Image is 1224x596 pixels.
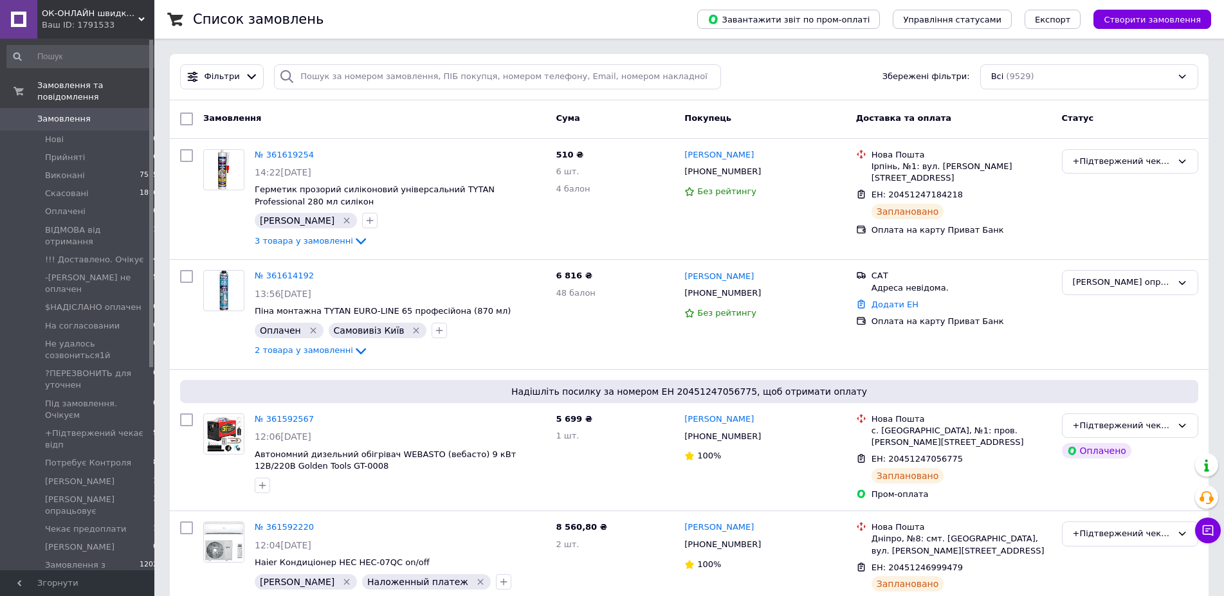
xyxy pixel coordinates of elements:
svg: Видалити мітку [475,577,486,587]
span: 0 [153,368,158,391]
span: Доставка та оплата [856,113,951,123]
a: [PERSON_NAME] [684,149,754,161]
span: Експорт [1035,15,1071,24]
span: Надішліть посилку за номером ЕН 20451247056775, щоб отримати оплату [185,385,1193,398]
span: ЕН: 20451246999479 [872,563,963,572]
a: № 361592220 [255,522,314,532]
span: Всі [991,71,1004,83]
span: 0 [153,302,158,313]
span: +Підтвержений чекає відп [45,428,153,451]
span: Самовивіз Київ [334,325,405,336]
a: № 361592567 [255,414,314,424]
button: Завантажити звіт по пром-оплаті [697,10,880,29]
svg: Видалити мітку [308,325,318,336]
a: 2 товара у замовленні [255,345,369,355]
span: 48 балон [556,288,595,298]
svg: Видалити мітку [342,577,352,587]
div: Адреса невідома. [872,282,1052,294]
span: 7535 [140,170,158,181]
a: [PERSON_NAME] [684,271,754,283]
div: с. [GEOGRAPHIC_DATA], №1: пров. [PERSON_NAME][STREET_ADDRESS] [872,425,1052,448]
span: На согласовании [45,320,120,332]
span: 16 [149,152,158,163]
span: Покупець [684,113,731,123]
span: ВІДМОВА від отримання [45,224,149,248]
span: 1 [153,476,158,487]
span: 0 [153,134,158,145]
img: Фото товару [218,150,230,190]
span: 0 [153,398,158,421]
div: Оплачено [1062,443,1131,458]
div: Заплановано [872,576,944,591]
div: Нова Пошта [872,521,1052,533]
div: Ірпінь, №1: вул. [PERSON_NAME][STREET_ADDRESS] [872,161,1052,184]
span: Фільтри [205,71,240,83]
span: 8 [153,457,158,469]
span: Наложенный платеж [367,577,468,587]
a: № 361619254 [255,150,314,159]
input: Пошук [6,45,159,68]
span: 1896 [140,188,158,199]
div: Нова Пошта [872,413,1052,425]
div: Ваш ID: 1791533 [42,19,154,31]
span: [PHONE_NUMBER] [684,431,761,441]
a: Haier Кондиціонер HEC HEC-07QC оn/оff [255,557,430,567]
span: -[PERSON_NAME] не оплачен [45,272,153,295]
span: [PERSON_NAME] [260,577,334,587]
span: 100% [697,451,721,460]
a: № 361614192 [255,271,314,280]
svg: Видалити мітку [411,325,421,336]
span: 6 816 ₴ [556,271,592,280]
a: Створити замовлення [1081,14,1211,24]
span: ?ПЕРЕЗВОНИТЬ для уточнен [45,368,153,391]
span: 0 [153,320,158,332]
div: +Підтвержений чекає відп [1073,419,1172,433]
span: ОК-ОНЛАЙН швидко та якісно [42,8,138,19]
span: ЕН: 20451247056775 [872,454,963,464]
a: Фото товару [203,413,244,455]
span: 3 товара у замовленні [255,236,353,246]
span: 4 балон [556,184,590,194]
div: +Підтвержений чекає відп [1073,527,1172,541]
span: 2 шт. [556,539,579,549]
span: 13:56[DATE] [255,289,311,299]
span: Статус [1062,113,1094,123]
svg: Видалити мітку [342,215,352,226]
span: [PHONE_NUMBER] [684,288,761,298]
span: [PHONE_NUMBER] [684,167,761,176]
span: Без рейтингу [697,186,756,196]
span: $НАДІСЛАНО оплачен [45,302,142,313]
span: 9 [153,428,158,451]
span: Оплачені [45,206,86,217]
span: Потребує Контроля [45,457,131,469]
a: Автономний дизельний обігрівач WEBASTO (вебасто) 9 кВт 12В/220В Golden Tools GT-0008 [255,449,516,471]
span: 510 ₴ [556,150,583,159]
a: [PERSON_NAME] [684,521,754,534]
div: Заплановано [872,204,944,219]
span: Замовлення [37,113,91,125]
span: Замовлення з [PERSON_NAME] [45,559,140,582]
span: 0 [153,338,158,361]
span: 100% [697,559,721,569]
a: Додати ЕН [872,300,918,309]
div: +Підтвержений чекає відп [1073,155,1172,168]
span: [PERSON_NAME] [260,215,334,226]
span: Чекає предоплати [45,523,126,535]
a: Фото товару [203,521,244,563]
span: Створити замовлення [1104,15,1201,24]
span: Не удалось созвониться1й [45,338,153,361]
a: Герметик прозорий силіконовий універсальний TYTAN Professional 280 мл силікон [255,185,495,206]
div: Оплата на карту Приват Банк [872,316,1052,327]
span: Замовлення [203,113,261,123]
span: !!! Доставлено. Очікує [45,254,143,266]
span: Прийняті [45,152,85,163]
span: Збережені фільтри: [882,71,970,83]
span: (9529) [1006,71,1034,81]
span: 14:22[DATE] [255,167,311,177]
a: Фото товару [203,149,244,190]
span: 1 [153,523,158,535]
button: Управління статусами [893,10,1012,29]
span: Нові [45,134,64,145]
